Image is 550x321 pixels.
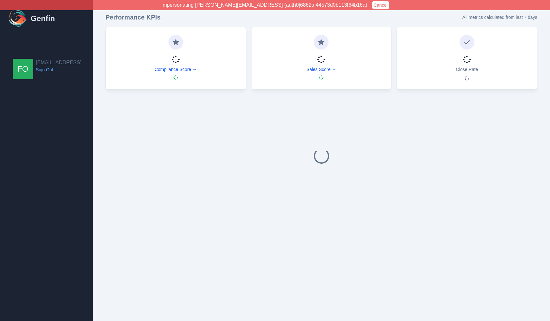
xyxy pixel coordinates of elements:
[8,8,28,29] img: Logo
[105,13,160,22] h3: Performance KPIs
[36,67,81,73] a: Sign Out
[462,14,537,20] p: All metrics calculated from last 7 days
[155,66,197,73] a: Compliance Score →
[31,13,55,24] h1: Genfin
[306,66,336,73] a: Sales Score →
[372,1,389,9] button: Cancel
[456,66,478,73] p: Close Rate
[13,59,33,79] img: founders@genfin.ai
[36,59,81,67] h2: [EMAIL_ADDRESS]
